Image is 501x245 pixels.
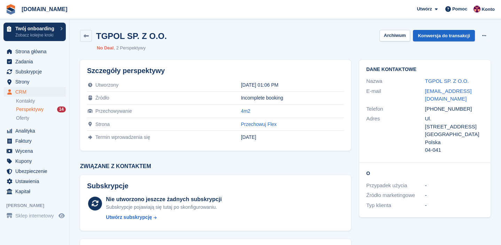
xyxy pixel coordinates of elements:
span: Sklep internetowy [15,211,57,221]
a: menu [3,187,66,196]
div: Telefon [366,105,425,113]
div: 04-041 [425,146,484,154]
span: Subskrypcje [15,67,57,77]
a: Kontakty [16,98,66,104]
span: Strony [15,77,57,87]
a: Utwórz subskrypcję [106,214,222,221]
span: Ubezpieczenie [15,166,57,176]
span: Utwórz [417,6,432,13]
a: menu [3,166,66,176]
div: Nazwa [366,77,425,85]
a: Przechowuj Flex [241,121,277,127]
div: Polska [425,139,484,147]
a: menu [3,67,66,77]
div: - [425,201,484,210]
p: Twój onboarding [15,26,57,31]
a: Perspektywy 14 [16,106,66,113]
a: [DOMAIN_NAME] [19,3,70,15]
span: Faktury [15,136,57,146]
div: [DATE] [241,134,344,140]
span: Zadania [15,57,57,66]
div: Nie utworzono jeszcze żadnych subskrypcji [106,195,222,204]
span: Analityka [15,126,57,136]
div: 14 [57,106,66,112]
a: Podgląd sklepu [57,212,66,220]
a: menu [3,87,66,97]
div: Utwórz subskrypcję [106,214,152,221]
span: Kapitał [15,187,57,196]
a: menu [3,211,66,221]
span: Konto [482,6,495,13]
a: Oferty [16,114,66,122]
div: Typ klienta [366,201,425,210]
div: - [425,182,484,190]
span: CRM [15,87,57,97]
div: Źródło marketingowe [366,191,425,199]
a: menu [3,136,66,146]
li: No Deal [97,45,113,52]
span: Wycena [15,146,57,156]
div: [GEOGRAPHIC_DATA] [425,131,484,139]
div: Przypadek użycia [366,182,425,190]
div: [PHONE_NUMBER] [425,105,484,113]
span: Strona [95,121,110,127]
span: [PERSON_NAME] [6,202,69,209]
h2: Szczegóły perspektywy [87,67,344,75]
li: 2 Perspektywy [113,45,146,52]
div: - [425,191,484,199]
a: menu [3,156,66,166]
div: Subskrypcje pojawiają się tutaj po skonfigurowaniu. [106,204,222,211]
span: Ustawienia [15,176,57,186]
span: Strona główna [15,47,57,56]
div: E-mail [366,87,425,103]
a: menu [3,146,66,156]
h2: Dane kontaktowe [366,67,484,72]
span: Termin wprowadzenia się [95,134,150,140]
a: menu [3,126,66,136]
button: Archiwum [379,30,410,41]
h2: O [366,169,484,176]
span: Źródło [95,95,109,101]
div: [DATE] 01:06 PM [241,82,344,88]
span: Perspektywy [16,106,44,113]
a: Konwersja do transakcji [413,30,475,41]
h2: Subskrypcje [87,182,344,190]
span: Utworzony [95,82,118,88]
a: 4m2 [241,108,250,114]
a: [EMAIL_ADDRESS][DOMAIN_NAME] [425,88,472,102]
span: Kupony [15,156,57,166]
h3: Związane z kontaktem [80,163,351,169]
a: menu [3,77,66,87]
img: stora-icon-8386f47178a22dfd0bd8f6a31ec36ba5ce8667c1dd55bd0f319d3a0aa187defe.svg [6,4,16,15]
span: Pomoc [452,6,467,13]
a: menu [3,57,66,66]
div: Ul. [STREET_ADDRESS] [425,115,484,131]
a: menu [3,47,66,56]
div: Incomplete booking [241,95,344,101]
span: Przechowywanie [95,108,132,114]
a: Twój onboarding Zobacz kolejne kroki [3,23,66,41]
img: Mateusz Kacwin [473,6,480,13]
a: TGPOL SP. Z O.O. [425,78,469,84]
h2: TGPOL SP. Z O.O. [96,31,167,41]
span: Oferty [16,115,29,121]
p: Zobacz kolejne kroki [15,32,57,38]
a: menu [3,176,66,186]
div: Adres [366,115,425,154]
